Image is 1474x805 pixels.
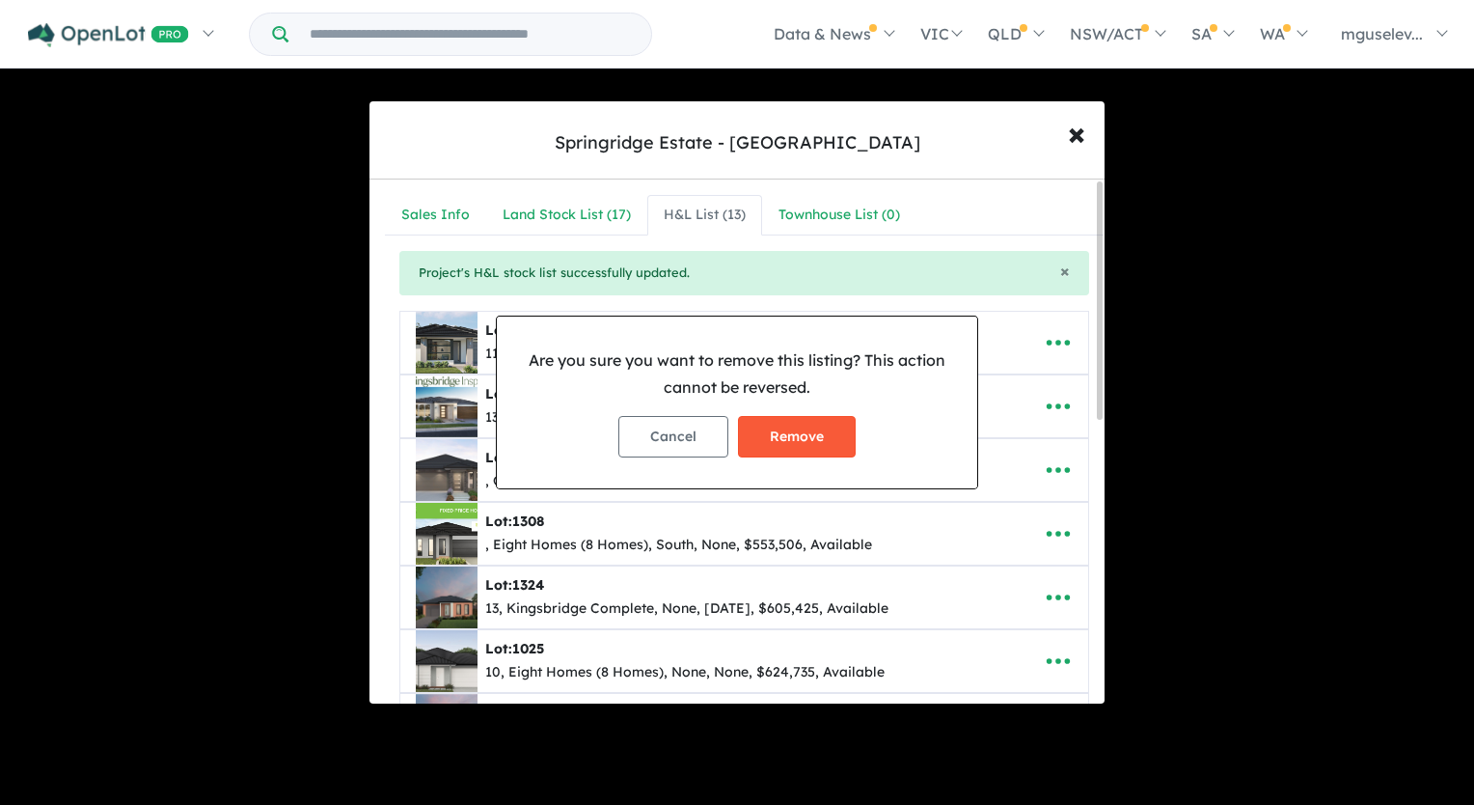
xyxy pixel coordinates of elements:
button: Cancel [618,416,728,458]
button: Remove [738,416,856,458]
span: mguselev... [1341,24,1423,43]
input: Try estate name, suburb, builder or developer [292,14,647,55]
img: Openlot PRO Logo White [28,23,189,47]
p: Are you sure you want to remove this listing? This action cannot be reversed. [512,347,962,400]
